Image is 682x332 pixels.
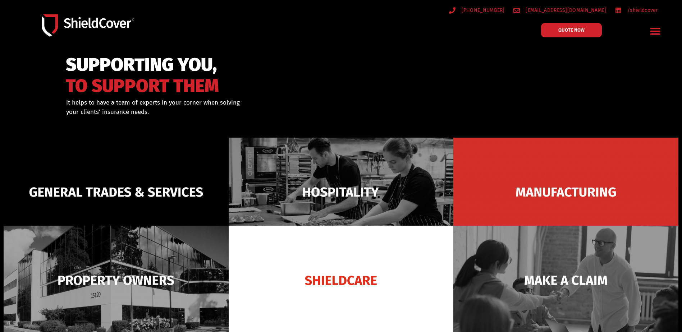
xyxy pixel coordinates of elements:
span: SUPPORTING YOU, [66,57,219,72]
p: your clients’ insurance needs. [66,107,378,117]
a: QUOTE NOW [541,23,602,37]
span: [PHONE_NUMBER] [460,6,505,15]
img: Shield-Cover-Underwriting-Australia-logo-full [42,14,134,37]
span: QUOTE NOW [558,28,585,32]
a: [EMAIL_ADDRESS][DOMAIN_NAME] [513,6,607,15]
span: /shieldcover [626,6,658,15]
a: [PHONE_NUMBER] [449,6,505,15]
span: [EMAIL_ADDRESS][DOMAIN_NAME] [524,6,606,15]
div: It helps to have a team of experts in your corner when solving [66,98,378,116]
a: /shieldcover [615,6,658,15]
div: Menu Toggle [647,23,664,40]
